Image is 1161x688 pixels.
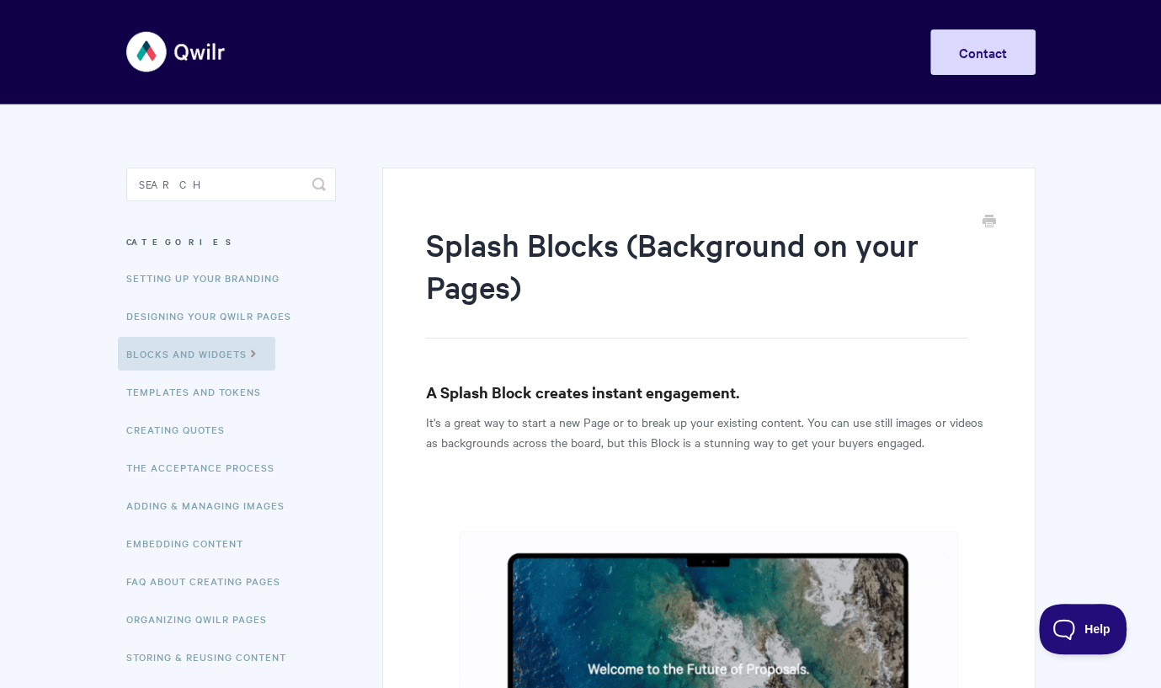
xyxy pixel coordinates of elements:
a: Setting up your Branding [126,261,292,295]
a: Creating Quotes [126,413,237,446]
h3: Categories [126,227,336,257]
a: Adding & Managing Images [126,488,297,522]
img: Qwilr Help Center [126,20,226,83]
a: Embedding Content [126,526,256,560]
iframe: Toggle Customer Support [1039,604,1127,654]
a: The Acceptance Process [126,451,287,484]
a: Print this Article [983,213,996,232]
p: It's a great way to start a new Page or to break up your existing content. You can use still imag... [425,412,992,452]
a: Templates and Tokens [126,375,274,408]
a: Organizing Qwilr Pages [126,602,280,636]
a: Blocks and Widgets [118,337,275,371]
a: Contact [930,29,1036,75]
h1: Splash Blocks (Background on your Pages) [425,223,967,339]
input: Search [126,168,336,201]
strong: A Splash Block creates instant engagement. [425,381,738,403]
a: Designing Your Qwilr Pages [126,299,304,333]
a: Storing & Reusing Content [126,640,299,674]
a: FAQ About Creating Pages [126,564,293,598]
